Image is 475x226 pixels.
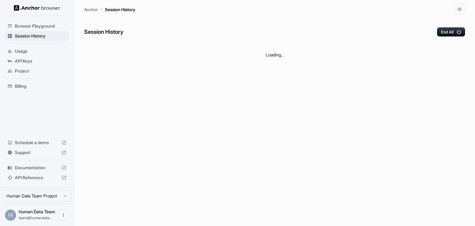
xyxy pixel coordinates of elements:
[15,58,66,64] span: API Keys
[5,46,69,56] div: Usage
[15,23,66,29] span: Browser Playground
[5,31,69,41] div: Session History
[19,215,52,220] span: team@humandata.dev
[15,175,59,181] span: API Reference
[5,138,69,148] div: Schedule a demo
[15,33,66,39] span: Session History
[15,140,59,146] span: Schedule a demo
[5,210,16,221] div: H
[84,6,135,13] nav: breadcrumb
[5,56,69,66] div: API Keys
[105,6,135,13] p: Session History
[5,163,69,173] div: Documentation
[15,48,66,54] span: Usage
[19,209,55,214] span: Human Data Team
[5,173,69,183] div: API Reference
[14,5,60,11] img: Anchor Logo
[15,165,59,171] span: Documentation
[58,210,69,221] button: Open menu
[5,66,69,76] div: Project
[437,27,465,37] button: End All
[15,83,66,89] span: Billing
[5,81,69,91] div: Billing
[15,68,66,74] span: Project
[84,42,465,68] div: Loading...
[5,21,69,31] div: Browser Playground
[15,149,59,156] span: Support
[84,6,98,13] p: Anchor
[5,148,69,157] div: Support
[84,28,123,37] h6: Session History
